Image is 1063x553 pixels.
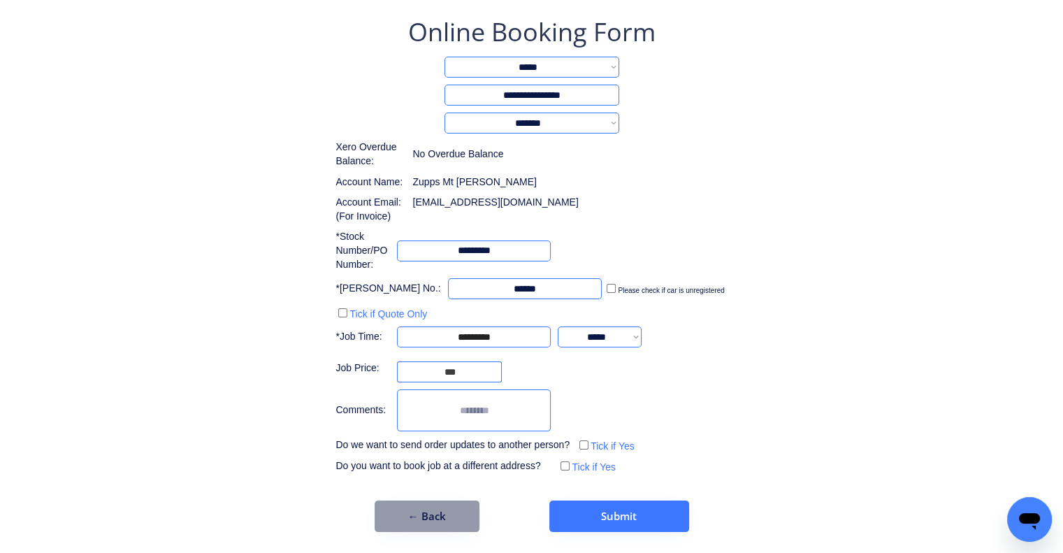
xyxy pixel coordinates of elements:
div: Xero Overdue Balance: [335,141,405,168]
div: *[PERSON_NAME] No.: [335,282,440,296]
label: Tick if Quote Only [349,308,427,319]
div: *Stock Number/PO Number: [335,230,390,271]
div: Online Booking Form [408,15,656,50]
button: ← Back [375,501,479,532]
div: Account Name: [335,175,405,189]
div: Do you want to book job at a different address? [335,459,551,473]
label: Tick if Yes [591,440,635,452]
div: [EMAIL_ADDRESS][DOMAIN_NAME] [412,196,578,210]
div: Zupps Mt [PERSON_NAME] [412,175,536,189]
div: Do we want to send order updates to another person? [335,438,570,452]
div: Comments: [335,403,390,417]
div: *Job Time: [335,330,390,344]
iframe: Button to launch messaging window [1007,497,1052,542]
div: Job Price: [335,361,390,375]
label: Tick if Yes [572,461,616,473]
div: No Overdue Balance [412,148,503,161]
label: Please check if car is unregistered [618,287,724,294]
button: Submit [549,501,689,532]
div: Account Email: (For Invoice) [335,196,405,223]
